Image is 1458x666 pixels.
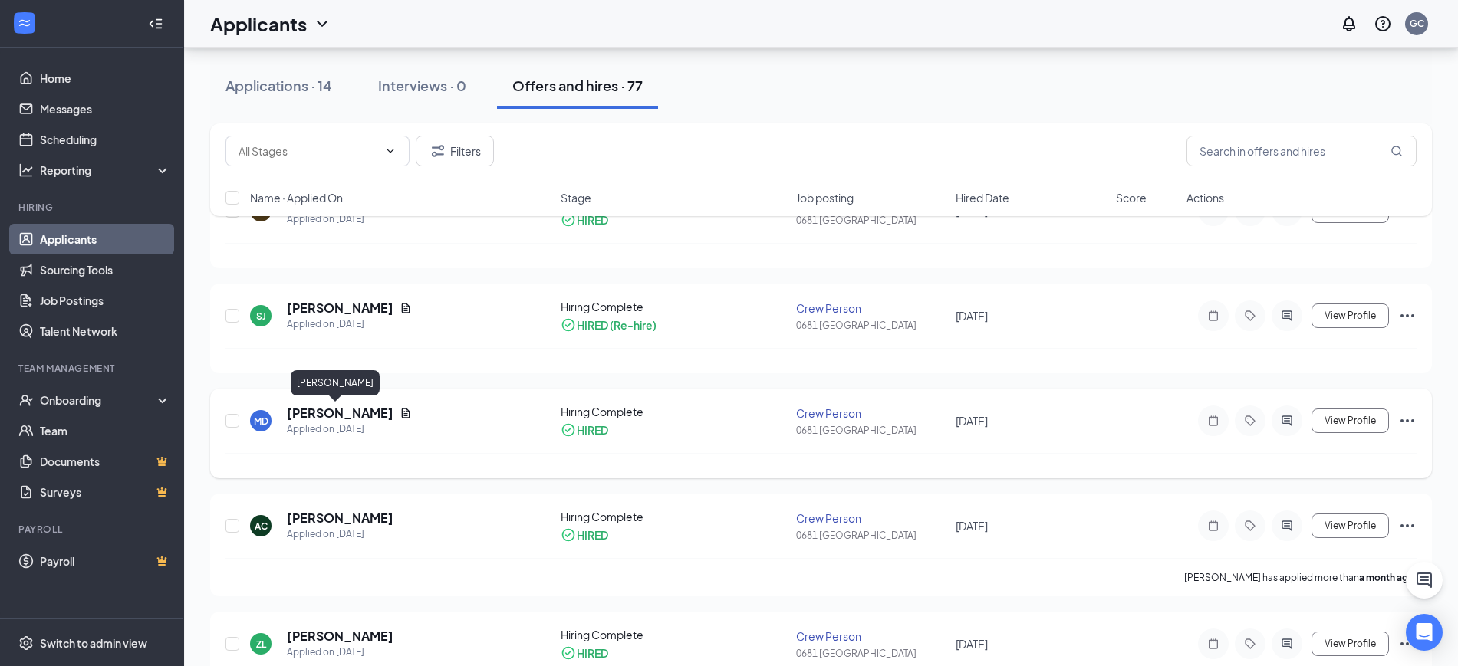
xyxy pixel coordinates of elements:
[1391,145,1403,157] svg: MagnifyingGlass
[40,415,171,446] a: Team
[1340,15,1358,33] svg: Notifications
[1204,520,1223,532] svg: Note
[1204,638,1223,650] svg: Note
[255,520,268,533] div: AC
[1204,310,1223,322] svg: Note
[400,302,412,314] svg: Document
[40,224,171,254] a: Applicants
[18,635,34,651] svg: Settings
[287,527,393,542] div: Applied on [DATE]
[1312,632,1389,656] button: View Profile
[17,15,32,31] svg: WorkstreamLogo
[1312,513,1389,538] button: View Profile
[577,317,657,333] div: HIRED (Re-hire)
[416,136,494,166] button: Filter Filters
[561,404,787,419] div: Hiring Complete
[1415,571,1433,589] svg: ChatActive
[40,316,171,346] a: Talent Network
[1398,307,1417,325] svg: Ellipses
[291,370,380,395] div: [PERSON_NAME]
[225,76,332,95] div: Applications · 14
[512,76,643,95] div: Offers and hires · 77
[561,527,576,543] svg: CheckmarkCircle
[1186,190,1224,205] span: Actions
[1186,136,1417,166] input: Search in offers and hires
[1241,310,1259,322] svg: Tag
[1359,572,1414,583] b: a month ago
[400,407,412,419] svg: Document
[378,76,466,95] div: Interviews · 0
[287,300,393,317] h5: [PERSON_NAME]
[1398,412,1417,430] svg: Ellipses
[40,254,171,285] a: Sourcing Tools
[796,405,947,421] div: Crew Person
[1312,303,1389,328] button: View Profile
[561,317,576,333] svg: CheckmarkCircle
[1325,415,1376,426] span: View Profile
[577,645,608,661] div: HIRED
[796,190,854,205] span: Job posting
[796,529,947,542] div: 0681 [GEOGRAPHIC_DATA]
[1325,310,1376,321] span: View Profile
[40,63,171,94] a: Home
[40,446,171,477] a: DocumentsCrown
[1312,408,1389,433] button: View Profile
[561,645,576,661] svg: CheckmarkCircle
[40,546,171,576] a: PayrollCrown
[796,319,947,332] div: 0681 [GEOGRAPHIC_DATA]
[1325,638,1376,649] span: View Profile
[313,15,331,33] svg: ChevronDown
[40,285,171,316] a: Job Postings
[40,94,171,124] a: Messages
[18,392,34,408] svg: UserCheck
[1406,614,1443,651] div: Open Intercom Messenger
[1278,638,1296,650] svg: ActiveChat
[1398,635,1417,653] svg: Ellipses
[956,519,988,533] span: [DATE]
[1241,520,1259,532] svg: Tag
[256,310,266,323] div: SJ
[956,190,1009,205] span: Hired Date
[1325,520,1376,531] span: View Profile
[1278,310,1296,322] svg: ActiveChat
[561,299,787,314] div: Hiring Complete
[18,162,34,178] svg: Analysis
[40,392,158,408] div: Onboarding
[1278,520,1296,532] svg: ActiveChat
[384,145,397,157] svg: ChevronDown
[1374,15,1392,33] svg: QuestionInfo
[1278,415,1296,427] svg: ActiveChat
[287,422,412,437] div: Applied on [DATE]
[18,362,168,375] div: Team Management
[148,16,163,31] svg: Collapse
[287,317,412,332] div: Applied on [DATE]
[254,415,268,428] div: MD
[1241,638,1259,650] svg: Tag
[287,628,393,645] h5: [PERSON_NAME]
[956,309,988,323] span: [DATE]
[1116,190,1147,205] span: Score
[956,637,988,651] span: [DATE]
[796,300,947,316] div: Crew Person
[287,645,393,660] div: Applied on [DATE]
[796,424,947,437] div: 0681 [GEOGRAPHIC_DATA]
[796,510,947,526] div: Crew Person
[1406,562,1443,599] button: ChatActive
[429,142,447,160] svg: Filter
[40,477,171,507] a: SurveysCrown
[577,527,608,543] div: HIRED
[239,143,378,159] input: All Stages
[18,523,168,536] div: Payroll
[1398,517,1417,535] svg: Ellipses
[1410,17,1424,30] div: GC
[287,405,393,422] h5: [PERSON_NAME]
[287,510,393,527] h5: [PERSON_NAME]
[561,509,787,524] div: Hiring Complete
[18,201,168,214] div: Hiring
[40,124,171,155] a: Scheduling
[40,635,147,651] div: Switch to admin view
[256,638,266,651] div: ZL
[561,190,591,205] span: Stage
[40,162,172,178] div: Reporting
[1204,415,1223,427] svg: Note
